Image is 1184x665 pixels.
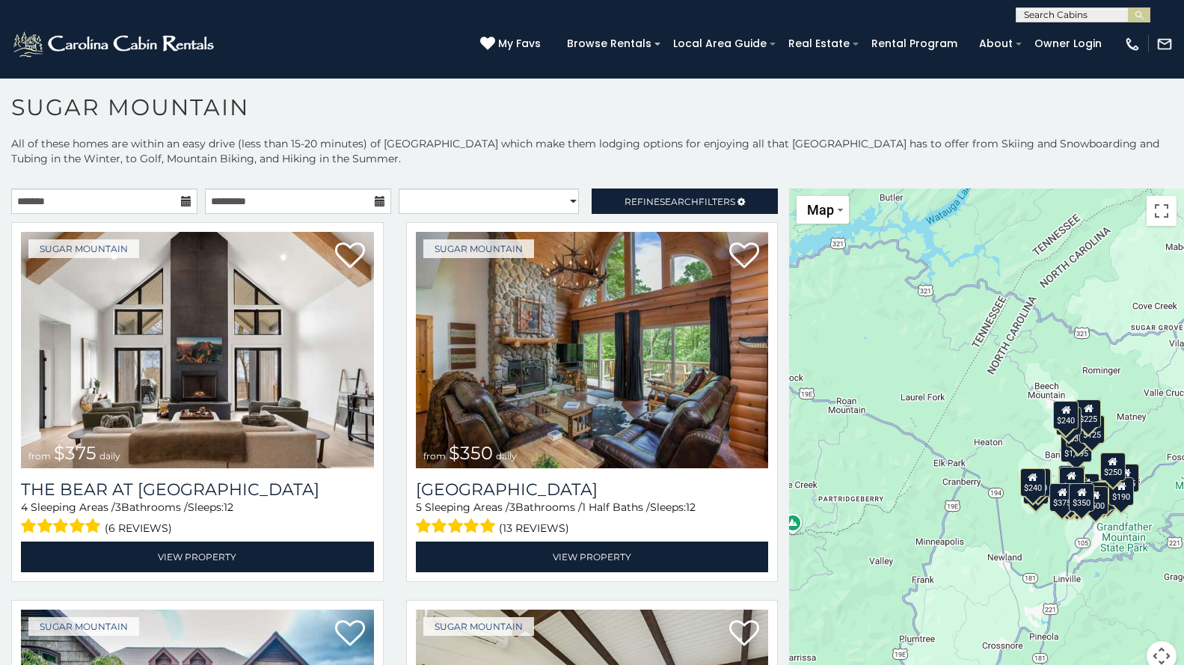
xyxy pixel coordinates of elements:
a: Sugar Mountain [28,617,139,636]
span: (13 reviews) [499,518,569,538]
div: $125 [1079,415,1105,444]
img: White-1-2.png [11,29,218,59]
span: from [28,450,51,462]
a: Add to favorites [729,619,759,650]
span: My Favs [498,36,541,52]
h3: The Bear At Sugar Mountain [21,479,374,500]
a: Sugar Mountain [423,617,534,636]
a: About [972,32,1020,55]
span: Refine Filters [625,196,735,207]
img: Grouse Moor Lodge [416,232,769,468]
div: $155 [1114,464,1139,492]
div: $200 [1074,474,1099,502]
a: Sugar Mountain [28,239,139,258]
a: Sugar Mountain [423,239,534,258]
div: $190 [1108,476,1134,505]
span: Map [807,202,834,218]
div: $350 [1069,483,1094,512]
div: $195 [1091,482,1116,510]
span: 1 Half Baths / [582,500,650,514]
span: 4 [21,500,28,514]
span: 12 [686,500,696,514]
div: $350 [1066,418,1091,447]
span: 3 [509,500,515,514]
a: Browse Rentals [559,32,659,55]
a: View Property [416,542,769,572]
a: Owner Login [1027,32,1109,55]
div: $300 [1059,466,1085,494]
span: $350 [449,442,493,464]
div: $155 [1055,483,1080,512]
a: Rental Program [864,32,965,55]
span: from [423,450,446,462]
div: $355 [1024,475,1049,503]
div: $240 [1020,468,1046,496]
span: 5 [416,500,422,514]
span: (6 reviews) [105,518,172,538]
span: daily [496,450,517,462]
a: [GEOGRAPHIC_DATA] [416,479,769,500]
div: $375 [1050,482,1076,511]
img: The Bear At Sugar Mountain [21,232,374,468]
div: $170 [1056,406,1082,435]
span: 3 [115,500,121,514]
div: Sleeping Areas / Bathrooms / Sleeps: [21,500,374,538]
div: $190 [1058,465,1084,494]
a: View Property [21,542,374,572]
div: Sleeping Areas / Bathrooms / Sleeps: [416,500,769,538]
button: Change map style [797,196,849,224]
a: RefineSearchFilters [592,189,778,214]
a: Add to favorites [335,619,365,650]
a: Add to favorites [729,241,759,272]
a: Local Area Guide [666,32,774,55]
span: 12 [224,500,233,514]
div: $350 [1064,484,1090,512]
div: $225 [1076,399,1101,428]
div: $1,095 [1061,434,1092,462]
a: Real Estate [781,32,857,55]
a: The Bear At [GEOGRAPHIC_DATA] [21,479,374,500]
div: $240 [1053,401,1079,429]
div: $500 [1083,486,1108,515]
span: daily [99,450,120,462]
h3: Grouse Moor Lodge [416,479,769,500]
img: mail-regular-white.png [1156,36,1173,52]
img: phone-regular-white.png [1124,36,1141,52]
span: $375 [54,442,96,464]
button: Toggle fullscreen view [1147,196,1177,226]
a: The Bear At Sugar Mountain from $375 daily [21,232,374,468]
a: My Favs [480,36,545,52]
span: Search [660,196,699,207]
a: Grouse Moor Lodge from $350 daily [416,232,769,468]
div: $250 [1100,452,1126,480]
